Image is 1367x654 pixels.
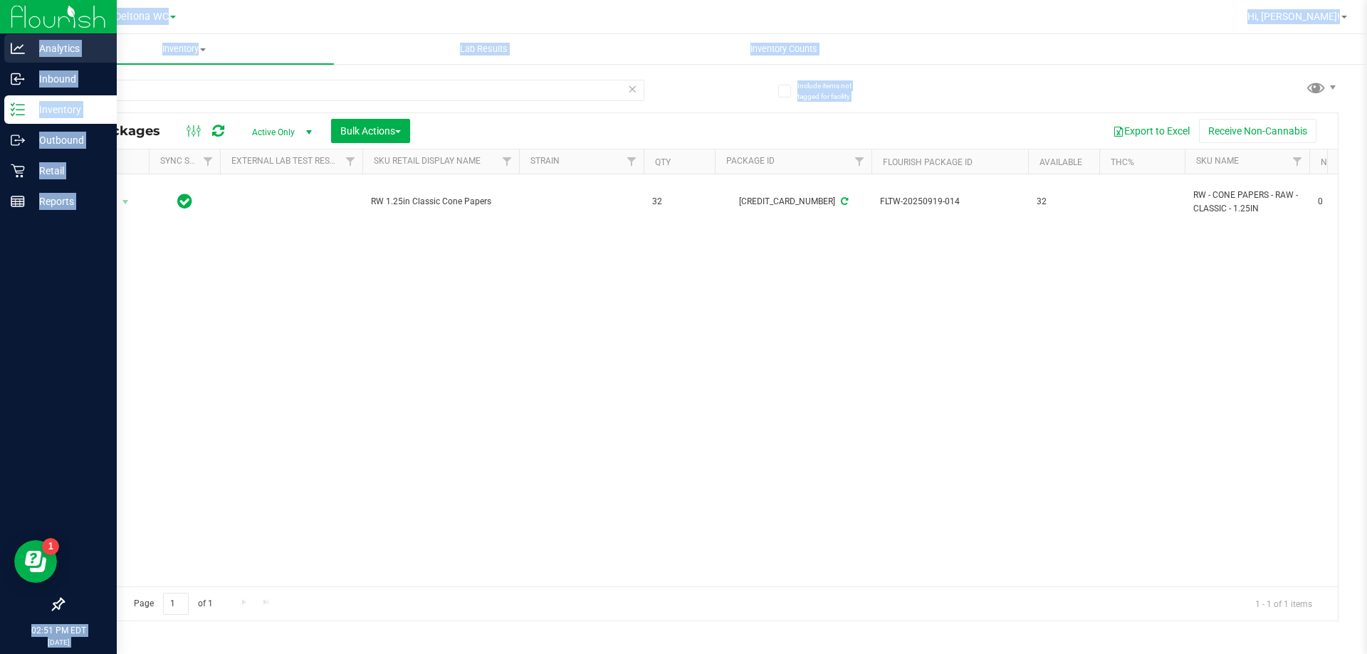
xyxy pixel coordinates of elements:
[1039,157,1082,167] a: Available
[160,156,215,166] a: Sync Status
[11,41,25,56] inline-svg: Analytics
[63,80,644,101] input: Search Package ID, Item Name, SKU, Lot or Part Number...
[496,149,519,174] a: Filter
[25,101,110,118] p: Inventory
[74,123,174,139] span: All Packages
[1199,119,1316,143] button: Receive Non-Cannabis
[231,156,343,166] a: External Lab Test Result
[731,43,837,56] span: Inventory Counts
[1286,149,1309,174] a: Filter
[115,11,169,23] span: Deltona WC
[530,156,560,166] a: Strain
[441,43,527,56] span: Lab Results
[880,195,1020,209] span: FLTW-20250919-014
[34,43,334,56] span: Inventory
[11,133,25,147] inline-svg: Outbound
[1196,156,1239,166] a: SKU Name
[371,195,510,209] span: RW 1.25in Classic Cone Papers
[1244,593,1324,614] span: 1 - 1 of 1 items
[627,80,637,98] span: Clear
[177,191,192,211] span: In Sync
[11,102,25,117] inline-svg: Inventory
[25,132,110,149] p: Outbound
[620,149,644,174] a: Filter
[34,34,334,64] a: Inventory
[331,119,410,143] button: Bulk Actions
[334,34,634,64] a: Lab Results
[25,40,110,57] p: Analytics
[655,157,671,167] a: Qty
[25,70,110,88] p: Inbound
[25,162,110,179] p: Retail
[339,149,362,174] a: Filter
[122,593,224,615] span: Page of 1
[1111,157,1134,167] a: THC%
[6,624,110,637] p: 02:51 PM EDT
[11,164,25,178] inline-svg: Retail
[42,538,59,555] iframe: Resource center unread badge
[713,195,874,209] div: [CREDIT_CARD_NUMBER]
[25,193,110,210] p: Reports
[634,34,933,64] a: Inventory Counts
[797,80,869,102] span: Include items not tagged for facility
[726,156,775,166] a: Package ID
[163,593,189,615] input: 1
[839,196,848,206] span: Sync from Compliance System
[197,149,220,174] a: Filter
[652,195,706,209] span: 32
[1104,119,1199,143] button: Export to Excel
[848,149,871,174] a: Filter
[1247,11,1340,22] span: Hi, [PERSON_NAME]!
[11,194,25,209] inline-svg: Reports
[117,192,135,212] span: select
[340,125,401,137] span: Bulk Actions
[883,157,973,167] a: Flourish Package ID
[11,72,25,86] inline-svg: Inbound
[1037,195,1091,209] span: 32
[374,156,481,166] a: Sku Retail Display Name
[1193,189,1301,216] span: RW - CONE PAPERS - RAW - CLASSIC - 1.25IN
[6,637,110,648] p: [DATE]
[14,540,57,583] iframe: Resource center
